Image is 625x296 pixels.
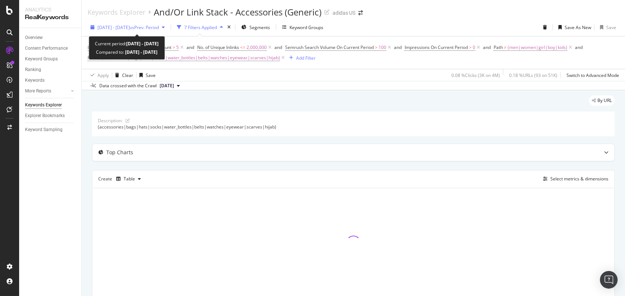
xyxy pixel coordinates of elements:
[187,44,194,50] div: and
[238,21,273,33] button: Segments
[97,72,109,78] div: Apply
[25,13,75,22] div: RealKeywords
[97,24,130,31] span: [DATE] - [DATE]
[96,48,157,56] div: Compared to:
[187,44,194,51] button: and
[146,72,156,78] div: Save
[25,77,76,84] a: Keywords
[98,173,144,185] div: Create
[575,44,583,51] button: and
[102,53,280,63] span: (accessories|bags|hats|socks|water_bottles|belts|watches|eyewear|scarves|hijab)
[99,82,157,89] div: Data crossed with the Crawl
[246,42,267,53] span: 2,000,000
[124,49,157,55] b: [DATE] - [DATE]
[174,21,226,33] button: 7 Filters Applied
[509,72,557,78] div: 0.18 % URLs ( 93 on 51K )
[25,126,63,134] div: Keyword Sampling
[136,69,156,81] button: Save
[333,9,355,17] div: adidas US
[25,55,76,63] a: Keyword Groups
[606,24,616,31] div: Save
[358,10,363,15] div: arrow-right-arrow-left
[25,87,69,95] a: More Reports
[160,82,174,89] span: 2025 Feb. 25th
[106,149,133,156] div: Top Charts
[274,44,282,51] button: and
[157,81,183,90] button: [DATE]
[494,44,503,50] span: Path
[565,24,591,31] div: Save As New
[375,44,377,50] span: >
[550,176,608,182] div: Select metrics & dimensions
[113,173,144,185] button: Table
[25,34,76,42] a: Overview
[567,72,619,78] div: Switch to Advanced Mode
[154,6,322,18] div: And/Or Link Stack - Accessories (Generic)
[88,8,145,16] a: Keywords Explorer
[98,117,122,124] div: Description:
[95,39,159,48] div: Current period:
[405,44,468,50] span: Impressions On Current Period
[394,44,402,50] div: and
[564,69,619,81] button: Switch to Advanced Mode
[249,24,270,31] span: Segments
[25,112,76,120] a: Explorer Bookmarks
[197,44,239,50] span: No. of Unique Inlinks
[451,72,500,78] div: 0.08 % Clicks ( 3K on 4M )
[483,44,491,50] div: and
[555,21,591,33] button: Save As New
[473,42,475,53] span: 0
[25,45,68,52] div: Content Performance
[88,44,112,50] span: Is Indexable
[296,55,316,61] div: Add Filter
[285,44,374,50] span: Semrush Search Volume On Current Period
[130,24,159,31] span: vs Prev. Period
[290,24,323,31] div: Keyword Groups
[597,98,612,103] span: By URL
[274,44,282,50] div: and
[173,44,175,50] span: >
[88,21,168,33] button: [DATE] - [DATE]vsPrev. Period
[469,44,472,50] span: >
[394,44,402,51] button: and
[98,124,609,130] div: (accessories|bags|hats|socks|water_bottles|belts|watches|eyewear|scarves|hijab)
[379,42,386,53] span: 100
[25,45,76,52] a: Content Performance
[25,126,76,134] a: Keyword Sampling
[575,44,583,50] div: and
[25,101,62,109] div: Keywords Explorer
[540,175,608,183] button: Select metrics & dimensions
[226,24,232,31] div: times
[279,21,326,33] button: Keyword Groups
[600,271,618,289] div: Open Intercom Messenger
[88,54,97,61] span: Path
[124,177,135,181] div: Table
[508,42,567,53] span: (men|women|girl|boy|kids)
[25,87,51,95] div: More Reports
[25,77,45,84] div: Keywords
[25,66,41,74] div: Ranking
[88,69,109,81] button: Apply
[126,40,159,47] b: [DATE] - [DATE]
[240,44,245,50] span: <=
[122,72,133,78] div: Clear
[25,66,76,74] a: Ranking
[483,44,491,51] button: and
[597,21,616,33] button: Save
[25,6,75,13] div: Analytics
[25,34,43,42] div: Overview
[504,44,507,50] span: ≠
[286,53,316,62] button: Add Filter
[112,69,133,81] button: Clear
[25,112,65,120] div: Explorer Bookmarks
[589,95,615,106] div: legacy label
[25,101,76,109] a: Keywords Explorer
[184,24,217,31] div: 7 Filters Applied
[176,42,179,53] span: 5
[25,55,58,63] div: Keyword Groups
